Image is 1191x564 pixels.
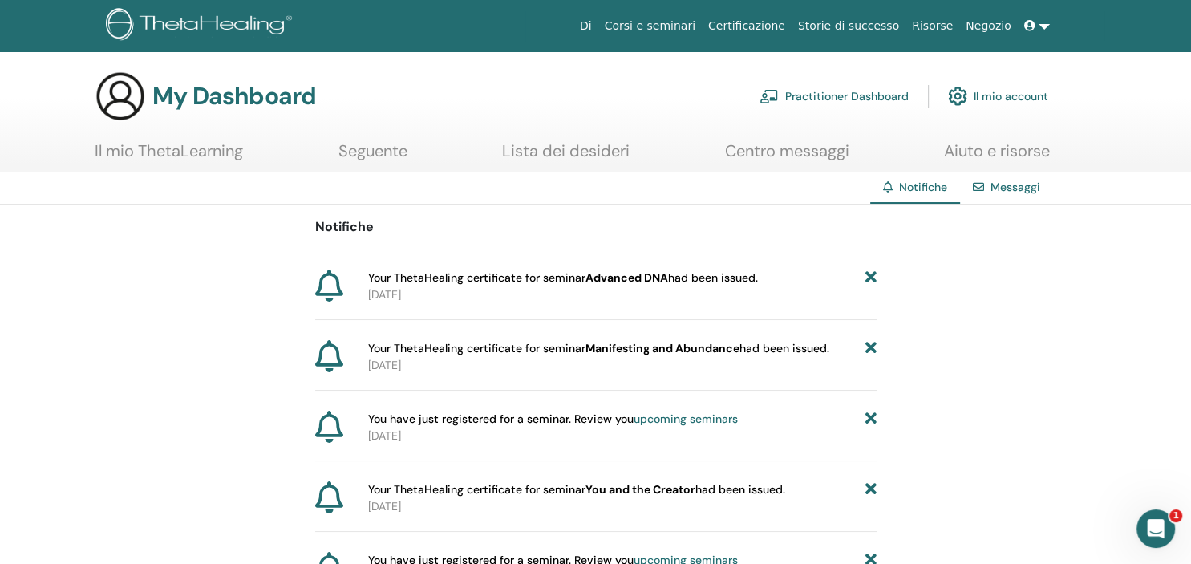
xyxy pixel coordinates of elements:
[944,141,1050,172] a: Aiuto e risorse
[573,11,598,41] a: Di
[502,141,630,172] a: Lista dei desideri
[702,11,792,41] a: Certificazione
[905,11,959,41] a: Risorse
[338,141,407,172] a: Seguente
[585,270,668,285] b: Advanced DNA
[152,82,316,111] h3: My Dashboard
[368,270,758,286] span: Your ThetaHealing certificate for seminar had been issued.
[95,71,146,122] img: generic-user-icon.jpg
[959,11,1017,41] a: Negozio
[368,411,738,428] span: You have just registered for a seminar. Review you
[106,8,298,44] img: logo.png
[760,89,779,103] img: chalkboard-teacher.svg
[725,141,849,172] a: Centro messaggi
[368,286,877,303] p: [DATE]
[948,83,967,110] img: cog.svg
[368,428,877,444] p: [DATE]
[585,341,739,355] b: Manifesting and Abundance
[899,180,947,194] span: Notifiche
[368,498,877,515] p: [DATE]
[315,217,877,237] p: Notifiche
[368,357,877,374] p: [DATE]
[792,11,905,41] a: Storie di successo
[1136,509,1175,548] iframe: Intercom live chat
[368,481,785,498] span: Your ThetaHealing certificate for seminar had been issued.
[598,11,702,41] a: Corsi e seminari
[990,180,1040,194] a: Messaggi
[1169,509,1182,522] span: 1
[634,412,738,426] a: upcoming seminars
[948,79,1048,114] a: Il mio account
[368,340,829,357] span: Your ThetaHealing certificate for seminar had been issued.
[760,79,909,114] a: Practitioner Dashboard
[585,482,695,497] b: You and the Creator
[95,141,243,172] a: Il mio ThetaLearning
